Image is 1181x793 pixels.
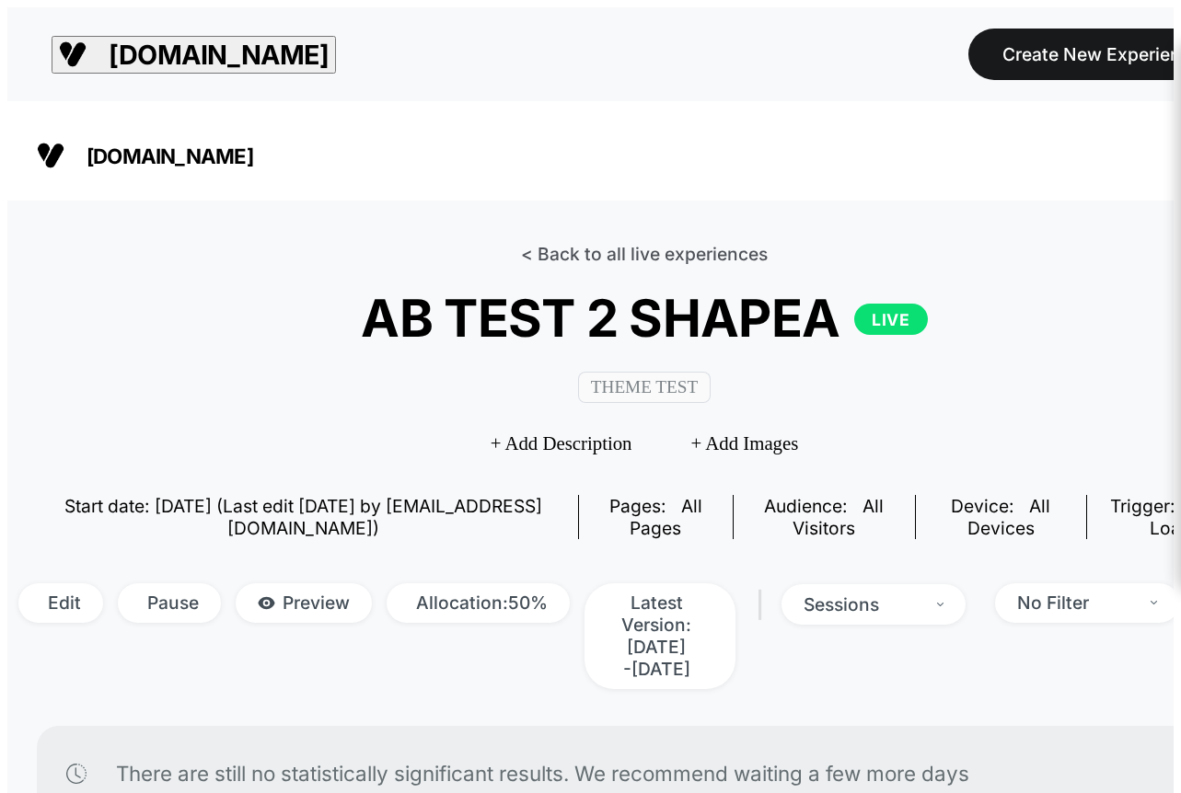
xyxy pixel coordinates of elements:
p: LIVE [854,304,927,335]
span: + Add Images [690,432,798,454]
button: [DOMAIN_NAME] [52,36,336,74]
img: end [937,603,944,606]
span: [DOMAIN_NAME] [87,144,381,168]
span: [DOMAIN_NAME] [109,39,329,71]
span: Edit [18,583,103,623]
a: < Back to all live experiences [521,243,768,265]
span: + Add Description [491,429,632,457]
span: Allocation: 50% [387,583,570,623]
span: All Visitors [793,495,884,539]
span: AB TEST 2 SHAPEA [114,287,1175,350]
span: Start date: [DATE] (Last edit [DATE] by [EMAIL_ADDRESS][DOMAIN_NAME]) [55,495,552,539]
img: Visually logo [59,40,87,68]
span: Device: [915,495,1086,539]
div: Audience: [756,495,893,539]
div: sessions [804,593,915,615]
span: Preview [236,583,372,623]
img: end [1151,601,1157,604]
span: | [750,583,782,626]
img: Visually logo [37,142,64,169]
span: Theme Test [578,372,711,403]
div: Pages: [601,495,711,539]
span: all devices [967,495,1051,539]
span: all pages [630,495,702,539]
span: Latest Version: [DATE] - [DATE] [585,583,735,689]
span: Pause [118,583,221,623]
div: No Filter [1017,592,1129,614]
